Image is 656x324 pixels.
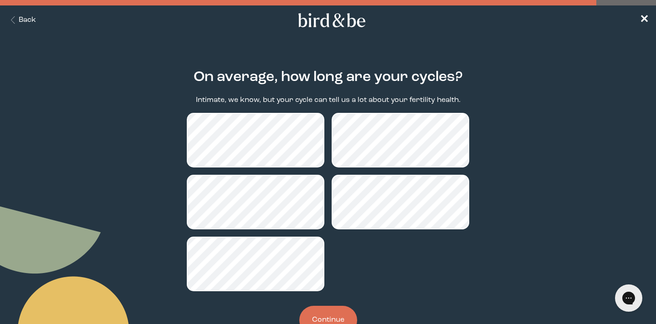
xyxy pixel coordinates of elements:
span: ✕ [640,15,649,25]
h2: On average, how long are your cycles? [194,67,463,88]
button: Back Button [7,15,36,25]
iframe: Gorgias live chat messenger [610,281,647,315]
p: Intimate, we know, but your cycle can tell us a lot about your fertility health. [196,95,461,106]
a: ✕ [640,12,649,28]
